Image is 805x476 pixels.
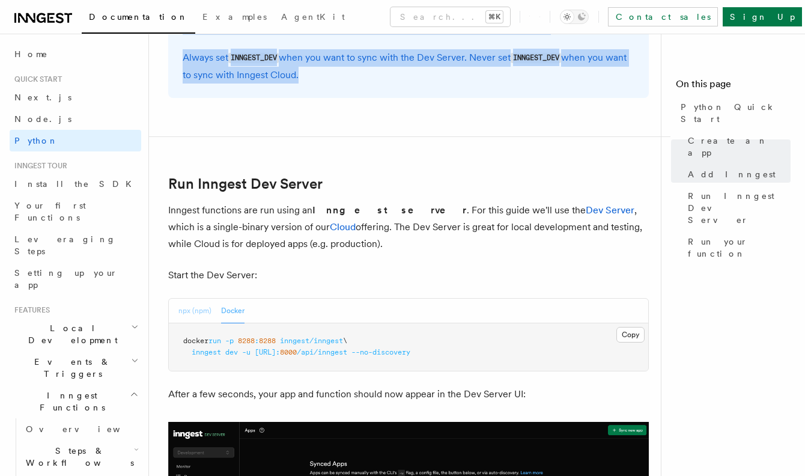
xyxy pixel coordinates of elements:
[208,337,221,345] span: run
[280,337,343,345] span: inngest/inngest
[10,322,131,346] span: Local Development
[14,179,139,189] span: Install the SDK
[168,175,323,192] a: Run Inngest Dev Server
[10,130,141,151] a: Python
[168,386,649,403] p: After a few seconds, your app and function should now appear in the Dev Server UI:
[14,48,48,60] span: Home
[688,236,791,260] span: Run your function
[10,161,67,171] span: Inngest tour
[676,96,791,130] a: Python Quick Start
[26,424,150,434] span: Overview
[242,348,251,356] span: -u
[343,337,347,345] span: \
[221,299,245,323] button: Docker
[280,348,297,356] span: 8000
[178,299,211,323] button: npx (npm)
[14,136,58,145] span: Python
[255,337,259,345] span: :
[723,7,802,26] a: Sign Up
[202,12,267,22] span: Examples
[14,114,71,124] span: Node.js
[10,305,50,315] span: Features
[511,53,561,63] code: INNGEST_DEV
[21,445,134,469] span: Steps & Workflows
[228,53,279,63] code: INNGEST_DEV
[683,163,791,185] a: Add Inngest
[168,202,649,252] p: Inngest functions are run using an . For this guide we'll use the , which is a single-binary vers...
[688,135,791,159] span: Create an app
[14,234,116,256] span: Leveraging Steps
[183,49,634,84] p: Always set when you want to sync with the Dev Server. Never set when you want to sync with Innges...
[10,195,141,228] a: Your first Functions
[683,185,791,231] a: Run Inngest Dev Server
[10,87,141,108] a: Next.js
[225,348,238,356] span: dev
[14,201,86,222] span: Your first Functions
[168,267,649,284] p: Start the Dev Server:
[560,10,589,24] button: Toggle dark mode
[688,168,776,180] span: Add Inngest
[688,190,791,226] span: Run Inngest Dev Server
[21,440,141,474] button: Steps & Workflows
[10,228,141,262] a: Leveraging Steps
[274,4,352,32] a: AgentKit
[616,327,645,343] button: Copy
[10,389,130,413] span: Inngest Functions
[192,348,221,356] span: inngest
[330,221,356,233] a: Cloud
[82,4,195,34] a: Documentation
[683,231,791,264] a: Run your function
[14,93,71,102] span: Next.js
[14,268,118,290] span: Setting up your app
[89,12,188,22] span: Documentation
[297,348,347,356] span: /api/inngest
[195,4,274,32] a: Examples
[683,130,791,163] a: Create an app
[10,385,141,418] button: Inngest Functions
[10,108,141,130] a: Node.js
[183,337,208,345] span: docker
[10,43,141,65] a: Home
[281,12,345,22] span: AgentKit
[608,7,718,26] a: Contact sales
[390,7,510,26] button: Search...⌘K
[225,337,234,345] span: -p
[486,11,503,23] kbd: ⌘K
[10,351,141,385] button: Events & Triggers
[10,356,131,380] span: Events & Triggers
[10,75,62,84] span: Quick start
[259,337,276,345] span: 8288
[10,262,141,296] a: Setting up your app
[238,337,255,345] span: 8288
[10,317,141,351] button: Local Development
[21,418,141,440] a: Overview
[351,348,410,356] span: --no-discovery
[10,173,141,195] a: Install the SDK
[255,348,280,356] span: [URL]:
[312,204,467,216] strong: Inngest server
[676,77,791,96] h4: On this page
[681,101,791,125] span: Python Quick Start
[586,204,634,216] a: Dev Server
